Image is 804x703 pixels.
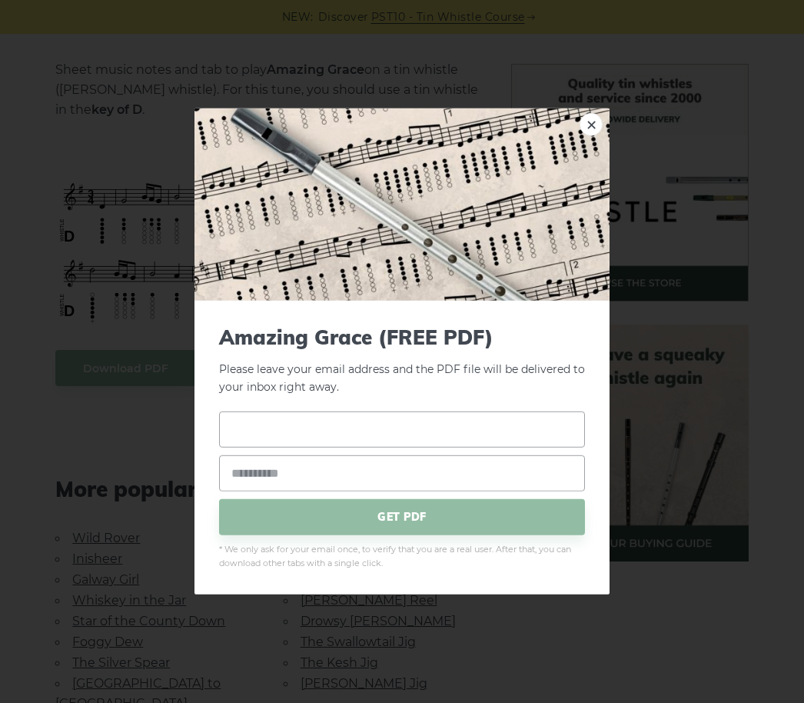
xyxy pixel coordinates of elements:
span: GET PDF [219,498,585,535]
span: * We only ask for your email once, to verify that you are a real user. After that, you can downlo... [219,542,585,570]
span: Amazing Grace (FREE PDF) [219,325,585,349]
img: Tin Whistle Tab Preview [194,108,610,301]
a: × [580,113,603,136]
p: Please leave your email address and the PDF file will be delivered to your inbox right away. [219,325,585,396]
